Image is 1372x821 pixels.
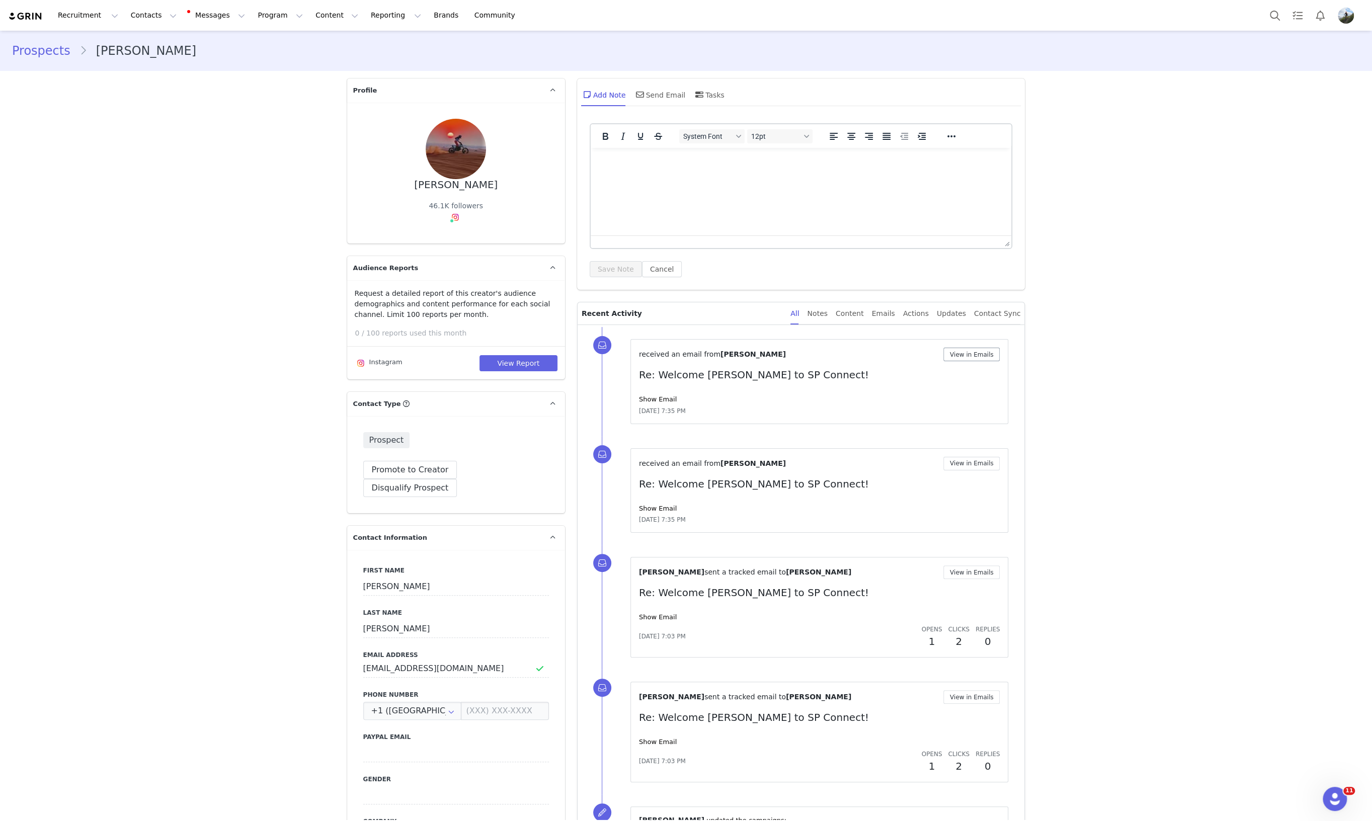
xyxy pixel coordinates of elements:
p: Re: Welcome [PERSON_NAME] to SP Connect! [639,710,1000,725]
label: Last Name [363,608,549,617]
button: Cancel [642,261,682,277]
div: All [790,302,799,325]
button: Recruitment [52,4,124,27]
button: Notifications [1309,4,1331,27]
button: Content [309,4,364,27]
img: 2b191dcc-42e2-4531-b4b0-ad909aad6268.jpg [426,119,486,179]
button: Fonts [679,129,745,143]
a: Tasks [1286,4,1309,27]
button: Save Note [590,261,642,277]
p: 0 / 100 reports used this month [355,328,565,339]
button: View in Emails [943,690,1000,704]
button: Messages [183,4,251,27]
img: instagram.svg [357,359,365,367]
label: Paypal Email [363,732,549,742]
div: Notes [807,302,827,325]
span: [DATE] 7:03 PM [639,632,686,641]
span: sent a tracked email to [704,693,786,701]
span: Contact Type [353,399,401,409]
div: Tasks [693,83,724,107]
span: System Font [683,132,733,140]
input: Email Address [363,660,549,678]
span: Audience Reports [353,263,419,273]
button: Reporting [365,4,427,27]
span: 12pt [751,132,800,140]
p: Re: Welcome [PERSON_NAME] to SP Connect! [639,585,1000,600]
span: Opens [922,626,942,633]
input: Country [363,702,462,720]
button: View in Emails [943,457,1000,470]
a: Prospects [12,42,79,60]
button: Program [252,4,309,27]
span: Opens [922,751,942,758]
span: [PERSON_NAME] [639,568,704,576]
span: received an email from [639,459,720,467]
button: Align left [825,129,842,143]
button: Increase indent [913,129,930,143]
p: Request a detailed report of this creator's audience demographics and content performance for eac... [355,288,557,320]
span: Replies [976,751,1000,758]
iframe: Intercom live chat [1323,787,1347,811]
p: Re: Welcome [PERSON_NAME] to SP Connect! [639,367,1000,382]
div: Contact Sync [974,302,1021,325]
label: First Name [363,566,549,575]
h2: 0 [976,759,1000,774]
div: Content [836,302,864,325]
img: grin logo [8,12,43,21]
a: Show Email [639,613,677,621]
img: instagram.svg [451,213,459,221]
button: Contacts [125,4,183,27]
h2: 1 [922,634,942,649]
button: Align center [843,129,860,143]
button: Decrease indent [896,129,913,143]
span: received an email from [639,350,720,358]
a: Show Email [639,395,677,403]
div: United States [363,702,462,720]
button: Bold [597,129,614,143]
button: Search [1264,4,1286,27]
button: Italic [614,129,631,143]
button: Justify [878,129,895,143]
span: [PERSON_NAME] [720,459,786,467]
button: Promote to Creator [363,461,457,479]
span: Profile [353,86,377,96]
a: Community [468,4,526,27]
div: 46.1K followers [429,201,483,211]
span: [PERSON_NAME] [720,350,786,358]
span: Clicks [948,626,969,633]
div: Emails [872,302,895,325]
img: df2c7059-f68c-42b5-b42f-407b1a7bab96.jpg [1338,8,1354,24]
button: Strikethrough [650,129,667,143]
button: Font sizes [747,129,813,143]
h2: 1 [922,759,942,774]
a: Show Email [639,738,677,746]
a: Brands [428,4,467,27]
h2: 0 [976,634,1000,649]
span: Replies [976,626,1000,633]
input: (XXX) XXX-XXXX [461,702,548,720]
div: Add Note [581,83,626,107]
h2: 2 [948,759,969,774]
button: View in Emails [943,348,1000,361]
button: Align right [860,129,877,143]
p: Recent Activity [582,302,782,324]
a: Show Email [639,505,677,512]
label: Phone Number [363,690,549,699]
button: Profile [1332,8,1364,24]
div: [PERSON_NAME] [414,179,498,191]
span: 11 [1343,787,1355,795]
p: Re: Welcome [PERSON_NAME] to SP Connect! [639,476,1000,491]
div: Updates [937,302,966,325]
span: Contact Information [353,533,427,543]
span: Clicks [948,751,969,758]
button: Underline [632,129,649,143]
button: Disqualify Prospect [363,479,457,497]
span: [PERSON_NAME] [786,568,851,576]
div: Actions [903,302,929,325]
span: [DATE] 7:35 PM [639,515,686,524]
label: Email Address [363,650,549,660]
span: [PERSON_NAME] [639,693,704,701]
span: Prospect [363,432,410,448]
